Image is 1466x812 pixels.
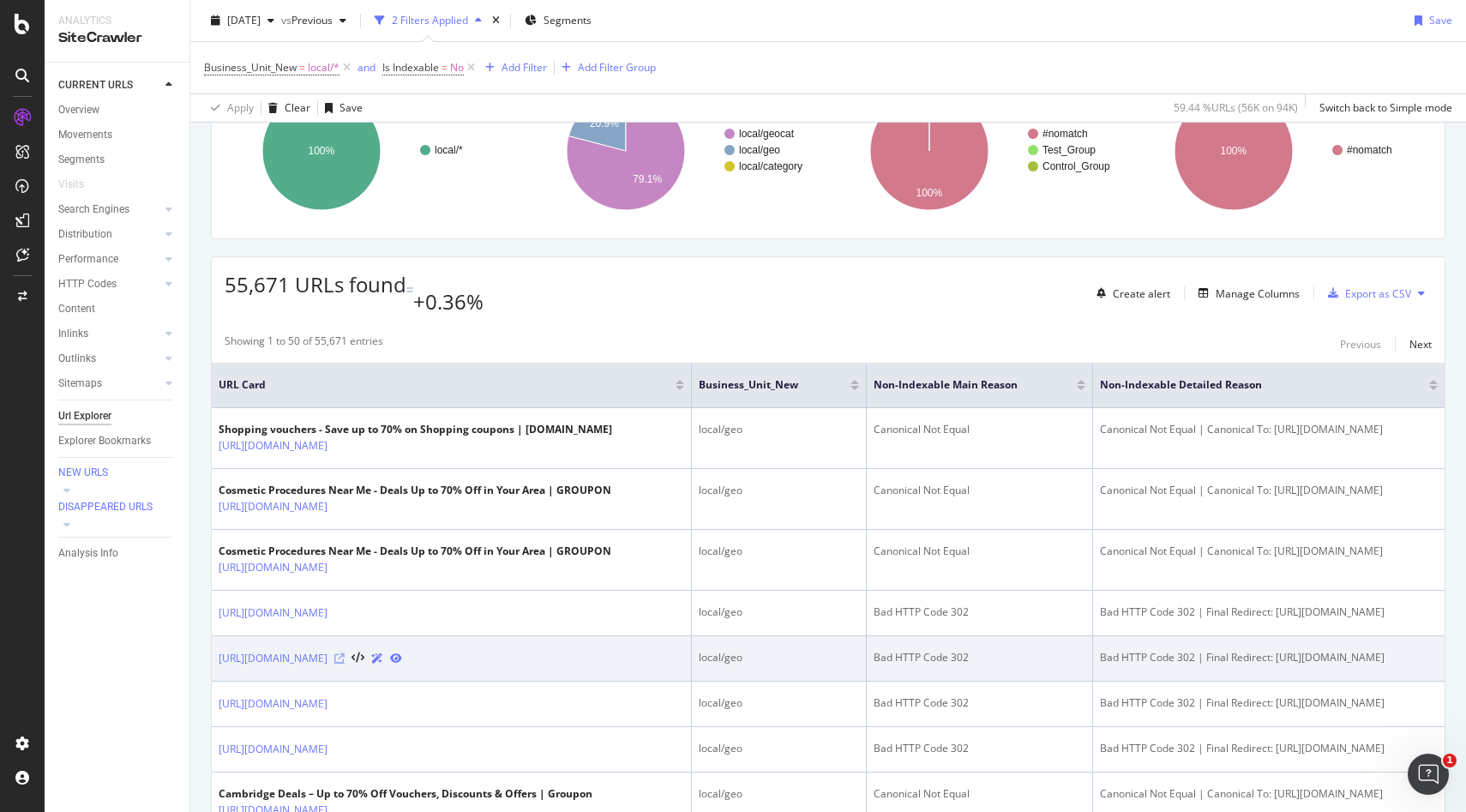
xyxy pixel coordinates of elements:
a: [URL][DOMAIN_NAME] [219,741,327,758]
button: Add Filter Group [555,57,656,78]
text: local/* [435,144,463,156]
button: Switch back to Simple mode [1313,94,1452,122]
div: Cosmetic Procedures Near Me - Deals Up to 70% Off in Your Area | GROUPON [219,483,611,498]
a: Outlinks [58,350,160,368]
div: and [357,60,376,75]
div: Canonical Not Equal | Canonical To: [URL][DOMAIN_NAME] [1100,786,1438,802]
div: local/geo [699,544,859,559]
a: CURRENT URLS [58,76,160,94]
a: Content [58,300,177,318]
div: local/geo [699,695,859,711]
span: 55,671 URLs found [225,270,406,298]
text: Test_Group [1042,144,1096,156]
button: 2 Filters Applied [368,7,489,34]
div: SiteCrawler [58,28,176,48]
div: Next [1409,337,1432,352]
div: Distribution [58,226,112,244]
div: Canonical Not Equal [874,544,1086,559]
a: Analysis Info [58,544,177,562]
div: Create alert [1113,286,1170,301]
div: NEW URLS [58,466,108,480]
div: Apply [227,100,254,115]
button: Create alert [1090,280,1170,307]
text: local/geo [739,144,780,156]
div: Export as CSV [1345,286,1411,301]
div: +0.36% [413,287,484,316]
text: local/category [739,160,802,172]
div: Sitemaps [58,375,102,393]
div: Performance [58,250,118,268]
button: Manage Columns [1192,283,1300,304]
span: Segments [544,13,592,27]
div: Bad HTTP Code 302 [874,741,1086,756]
text: 100% [309,145,335,157]
div: Url Explorer [58,407,111,425]
div: Bad HTTP Code 302 [874,604,1086,620]
button: Previous [1340,334,1381,354]
button: Apply [204,94,254,122]
div: Bad HTTP Code 302 [874,650,1086,665]
div: Overview [58,101,99,119]
div: Canonical Not Equal | Canonical To: [URL][DOMAIN_NAME] [1100,544,1438,559]
img: Equal [406,287,413,292]
span: No [450,56,464,80]
div: Analytics [58,14,176,28]
a: [URL][DOMAIN_NAME] [219,695,327,713]
div: Canonical Not Equal [874,422,1086,437]
div: Switch back to Simple mode [1319,100,1452,115]
button: Add Filter [478,57,547,78]
div: Bad HTTP Code 302 [874,695,1086,711]
a: Visit Online Page [334,653,345,664]
div: CURRENT URLS [58,76,133,94]
button: Segments [518,7,598,34]
div: Search Engines [58,201,129,219]
div: Bad HTTP Code 302 | Final Redirect: [URL][DOMAIN_NAME] [1100,650,1438,665]
button: and [357,59,376,75]
div: Canonical Not Equal [874,483,1086,498]
a: [URL][DOMAIN_NAME] [219,650,327,667]
span: Non-Indexable Detailed Reason [1100,377,1403,393]
span: vs [281,13,291,27]
div: DISAPPEARED URLS [58,500,153,514]
div: Cambridge Deals – Up to 70% Off Vouchers, Discounts & Offers | Groupon [219,786,592,802]
div: Showing 1 to 50 of 55,671 entries [225,334,383,354]
button: [DATE] [204,7,281,34]
span: Is Indexable [382,60,439,75]
span: Previous [291,13,333,27]
a: HTTP Codes [58,275,160,293]
div: local/geo [699,483,859,498]
a: [URL][DOMAIN_NAME] [219,559,327,576]
a: URL Inspection [390,651,402,666]
a: Overview [58,101,177,119]
div: Cosmetic Procedures Near Me - Deals Up to 70% Off in Your Area | GROUPON [219,544,611,559]
text: 100% [1220,145,1247,157]
div: Clear [285,100,310,115]
div: local/geo [699,741,859,756]
div: local/geo [699,650,859,665]
button: Next [1409,334,1432,354]
a: Distribution [58,226,160,244]
svg: A chart. [529,76,825,226]
span: = [299,60,305,75]
div: 2 Filters Applied [392,13,468,27]
div: Analysis Info [58,544,118,562]
a: Movements [58,126,177,144]
div: Canonical Not Equal | Canonical To: [URL][DOMAIN_NAME] [1100,422,1438,437]
svg: A chart. [832,76,1128,226]
span: = [442,60,448,75]
text: Control_Group [1042,160,1110,172]
div: Outlinks [58,350,96,368]
div: HTTP Codes [58,275,117,293]
span: local/* [308,56,339,80]
a: DISAPPEARED URLS [58,499,177,516]
a: [URL][DOMAIN_NAME] [219,604,327,622]
a: Visits [58,176,101,194]
div: Content [58,300,95,318]
div: Previous [1340,337,1381,352]
text: 79.1% [633,173,662,185]
div: Bad HTTP Code 302 | Final Redirect: [URL][DOMAIN_NAME] [1100,741,1438,756]
text: local/geocat [739,128,795,140]
a: [URL][DOMAIN_NAME] [219,437,327,454]
a: Search Engines [58,201,160,219]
